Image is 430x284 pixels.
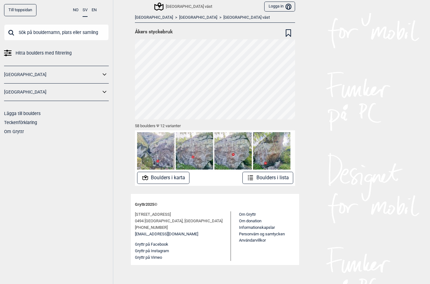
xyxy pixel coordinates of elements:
[179,15,217,20] a: [GEOGRAPHIC_DATA]
[4,24,109,41] input: Sök på bouldernamn, plats eller samling
[264,2,295,12] button: Logga in
[223,15,270,20] a: [GEOGRAPHIC_DATA] väst
[239,238,266,243] a: Användarvillkor
[4,4,36,16] a: Till toppsidan
[253,132,290,170] img: Gods of the old world
[4,70,101,79] a: [GEOGRAPHIC_DATA]
[137,172,190,184] button: Boulders i karta
[73,4,79,16] button: NO
[137,132,174,170] img: True real
[135,241,168,248] button: Gryttr på Facebook
[92,4,97,16] button: EN
[155,3,212,10] div: [GEOGRAPHIC_DATA] väst
[4,49,109,58] a: Hitta boulders med filtrering
[135,248,169,254] button: Gryttr på Instagram
[135,198,295,211] div: Gryttr 2025 ©
[16,49,72,58] span: Hitta boulders med filtrering
[135,211,171,218] span: [STREET_ADDRESS]
[135,218,222,224] span: 0494 [GEOGRAPHIC_DATA], [GEOGRAPHIC_DATA]
[219,15,222,20] span: >
[239,219,261,223] a: Om donation
[242,172,293,184] button: Boulders i lista
[4,120,37,125] a: Teckenförklaring
[175,15,177,20] span: >
[176,132,213,170] img: Brand new demons
[4,88,101,97] a: [GEOGRAPHIC_DATA]
[135,224,168,231] span: [PHONE_NUMBER]
[135,254,162,261] button: Gryttr på Vimeo
[239,225,275,230] a: Informationskapslar
[214,132,252,170] img: Camoflage
[239,212,256,217] a: Om Gryttr
[83,4,88,17] button: SV
[135,231,198,238] a: [EMAIL_ADDRESS][DOMAIN_NAME]
[239,232,285,236] a: Personvärn og samtycken
[135,29,173,35] span: Åkers styckebruk
[4,129,24,134] a: Om Gryttr
[4,111,41,116] a: Lägga till boulders
[135,119,295,130] div: 58 boulders Ψ 12 varianter
[135,15,173,20] a: [GEOGRAPHIC_DATA]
